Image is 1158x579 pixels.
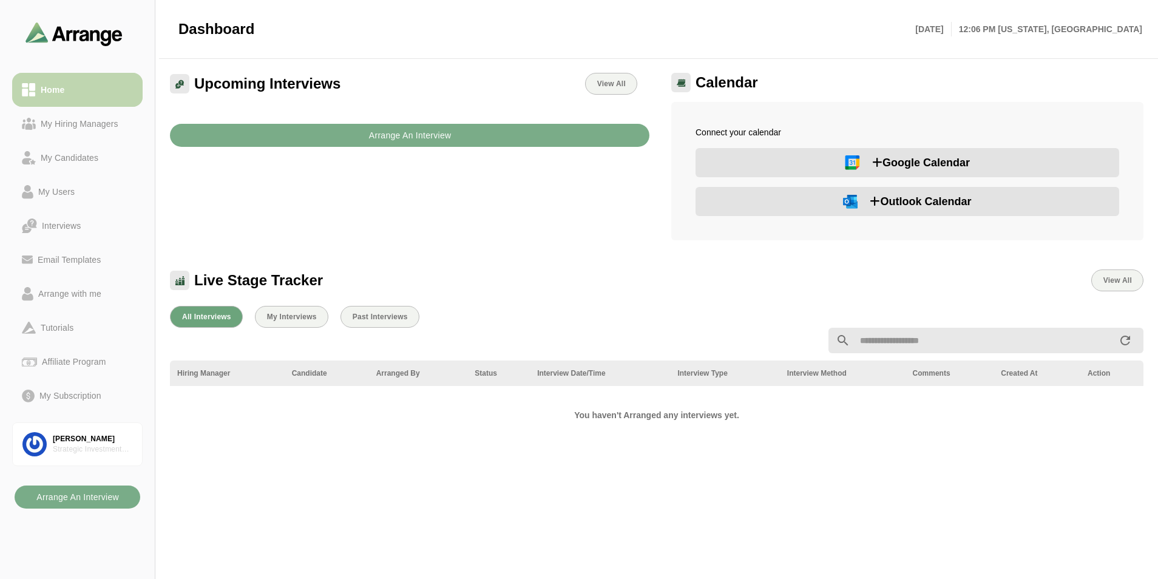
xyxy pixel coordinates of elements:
button: Outlook Calendar [696,187,1119,216]
div: Interview Type [677,368,772,379]
div: Status [475,368,523,379]
a: My Candidates [12,141,143,175]
button: Past Interviews [340,306,419,328]
div: Interviews [37,218,86,233]
p: 12:06 PM [US_STATE], [GEOGRAPHIC_DATA] [952,22,1142,36]
button: View All [1091,269,1143,291]
div: Affiliate Program [37,354,110,369]
a: Tutorials [12,311,143,345]
a: My Hiring Managers [12,107,143,141]
div: Action [1088,368,1136,379]
div: Arrange with me [33,286,106,301]
h2: You haven't Arranged any interviews yet. [422,408,892,422]
a: Email Templates [12,243,143,277]
span: All Interviews [181,313,231,321]
p: [DATE] [915,22,951,36]
div: Candidate [292,368,362,379]
a: Interviews [12,209,143,243]
img: arrangeai-name-small-logo.4d2b8aee.svg [25,22,123,46]
b: Arrange An Interview [36,486,119,509]
a: Home [12,73,143,107]
p: Connect your calendar [696,126,1119,138]
span: View All [1103,276,1132,285]
span: Upcoming Interviews [194,75,340,93]
div: Created At [1001,368,1073,379]
button: All Interviews [170,306,243,328]
div: My Candidates [36,151,103,165]
i: appended action [1118,333,1133,348]
div: Comments [913,368,987,379]
button: My Interviews [255,306,328,328]
span: My Interviews [266,313,317,321]
button: Arrange An Interview [15,486,140,509]
a: [PERSON_NAME]Strategic Investment Group [12,422,143,466]
span: Outlook Calendar [870,193,971,210]
span: Dashboard [178,20,254,38]
button: Google Calendar [696,148,1119,177]
span: View All [597,80,626,88]
a: Arrange with me [12,277,143,311]
div: [PERSON_NAME] [53,434,132,444]
b: Arrange An Interview [368,124,452,147]
div: My Users [33,185,80,199]
div: My Subscription [35,388,106,403]
div: Arranged By [376,368,461,379]
div: Interview Date/Time [537,368,663,379]
span: Live Stage Tracker [194,271,323,289]
div: Hiring Manager [177,368,277,379]
a: Affiliate Program [12,345,143,379]
div: Tutorials [36,320,78,335]
span: Google Calendar [872,154,970,171]
div: Email Templates [33,252,106,267]
a: My Users [12,175,143,209]
a: View All [585,73,637,95]
button: Arrange An Interview [170,124,649,147]
div: My Hiring Managers [36,117,123,131]
div: Interview Method [787,368,898,379]
div: Strategic Investment Group [53,444,132,455]
span: Past Interviews [352,313,408,321]
div: Home [36,83,69,97]
span: Calendar [696,73,758,92]
a: My Subscription [12,379,143,413]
